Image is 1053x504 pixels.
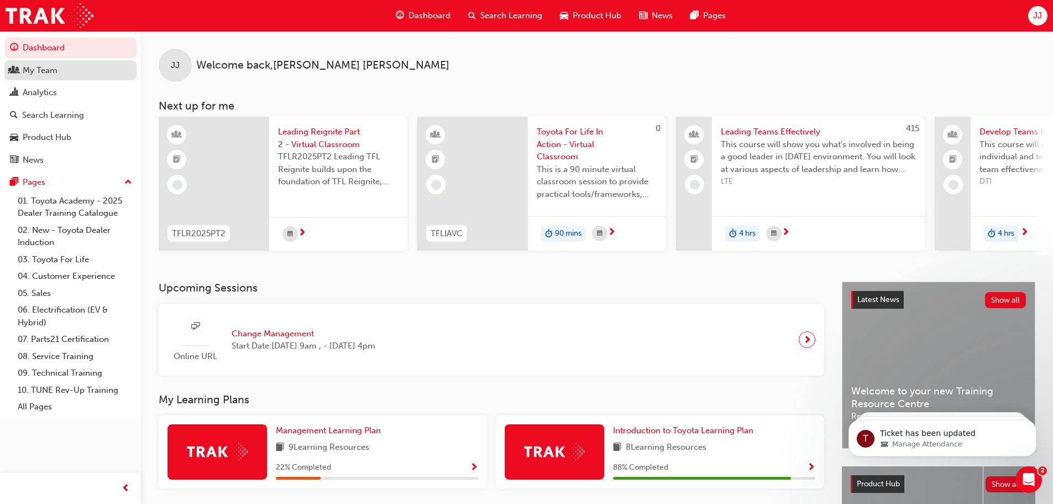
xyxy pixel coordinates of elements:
[807,461,815,475] button: Show Progress
[23,154,44,167] div: News
[729,227,737,241] span: duration-icon
[851,291,1026,309] a: Latest NewsShow all
[167,313,815,367] a: Online URLChange ManagementStart Date:[DATE] 9am , - [DATE] 4pm
[652,9,673,22] span: News
[842,282,1035,449] a: Latest NewsShow allWelcome to your new Training Resource CentreRevolutionise the way you access a...
[656,123,661,133] span: 0
[159,393,824,406] h3: My Learning Plans
[276,461,331,474] span: 22 % Completed
[171,59,180,72] span: JJ
[23,86,57,99] div: Analytics
[739,227,756,240] span: 4 hrs
[545,227,553,241] span: duration-icon
[387,4,459,27] a: guage-iconDashboard
[13,348,137,365] a: 08. Service Training
[537,163,657,201] span: This is a 90 minute virtual classroom session to provide practical tools/frameworks, behaviours a...
[597,227,603,241] span: calendar-icon
[626,441,706,455] span: 8 Learning Resources
[278,126,399,150] span: Leading Reignite Part 2 - Virtual Classroom
[13,382,137,399] a: 10. TUNE Rev-Up Training
[173,153,181,167] span: booktick-icon
[803,332,811,347] span: next-icon
[639,9,647,23] span: news-icon
[613,425,753,435] span: Introduction to Toyota Learning Plan
[690,153,698,167] span: booktick-icon
[630,4,682,27] a: news-iconNews
[690,128,698,142] span: people-icon
[721,138,916,176] span: This course will show you what's involved in being a good leader in [DATE] environment. You will ...
[22,109,84,122] div: Search Learning
[10,133,18,143] span: car-icon
[949,180,958,190] span: learningRecordVerb_NONE-icon
[703,9,726,22] span: Pages
[13,222,137,251] a: 02. New - Toyota Dealer Induction
[13,398,137,415] a: All Pages
[13,251,137,268] a: 03. Toyota For Life
[276,441,284,455] span: book-icon
[560,9,568,23] span: car-icon
[13,193,137,222] a: 01. Toyota Academy - 2025 Dealer Training Catalogue
[1015,466,1042,493] iframe: Intercom live chat
[470,461,478,475] button: Show Progress
[432,153,439,167] span: booktick-icon
[289,441,369,455] span: 9 Learning Resources
[832,397,1053,474] iframe: Intercom notifications message
[6,3,93,28] img: Trak
[906,123,919,133] span: 415
[417,117,666,251] a: 0TFLIAVCToyota For Life In Action - Virtual ClassroomThis is a 90 minute virtual classroom sessio...
[721,175,916,188] span: LTE
[782,228,790,238] span: next-icon
[13,302,137,331] a: 06. Electrification (EV & Hybrid)
[459,4,551,27] a: search-iconSearch Learning
[4,150,137,170] a: News
[10,88,18,98] span: chart-icon
[555,227,581,240] span: 90 mins
[10,111,18,121] span: search-icon
[431,227,463,240] span: TFLIAVC
[159,282,824,294] h3: Upcoming Sessions
[172,180,182,190] span: learningRecordVerb_NONE-icon
[124,175,132,190] span: up-icon
[676,117,925,251] a: 415Leading Teams EffectivelyThis course will show you what's involved in being a good leader in [...
[1033,9,1042,22] span: JJ
[4,60,137,81] a: My Team
[949,153,957,167] span: booktick-icon
[10,43,18,53] span: guage-icon
[613,424,758,437] a: Introduction to Toyota Learning Plan
[191,320,200,334] span: sessionType_ONLINE_URL-icon
[276,424,385,437] a: Management Learning Plan
[613,461,668,474] span: 88 % Completed
[607,228,616,238] span: next-icon
[167,350,223,363] span: Online URL
[857,295,899,304] span: Latest News
[196,59,449,72] span: Welcome back , [PERSON_NAME] [PERSON_NAME]
[432,128,439,142] span: learningResourceType_INSTRUCTOR_LED-icon
[470,463,478,473] span: Show Progress
[524,443,585,460] img: Trak
[949,128,957,142] span: people-icon
[690,9,699,23] span: pages-icon
[551,4,630,27] a: car-iconProduct Hub
[4,172,137,193] button: Pages
[682,4,735,27] a: pages-iconPages
[141,100,1053,112] h3: Next up for me
[13,331,137,348] a: 07. Parts21 Certification
[13,365,137,382] a: 09. Technical Training
[232,328,375,340] span: Change Management
[807,463,815,473] span: Show Progress
[690,180,700,190] span: learningRecordVerb_NONE-icon
[287,227,293,241] span: calendar-icon
[4,105,137,126] a: Search Learning
[187,443,248,460] img: Trak
[23,64,57,77] div: My Team
[1028,6,1047,25] button: JJ
[159,117,407,251] a: TFLR2025PT2Leading Reignite Part 2 - Virtual ClassroomTFLR2025PT2 Leading TFL Reignite builds upo...
[4,82,137,103] a: Analytics
[613,441,621,455] span: book-icon
[480,9,542,22] span: Search Learning
[172,227,226,240] span: TFLR2025PT2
